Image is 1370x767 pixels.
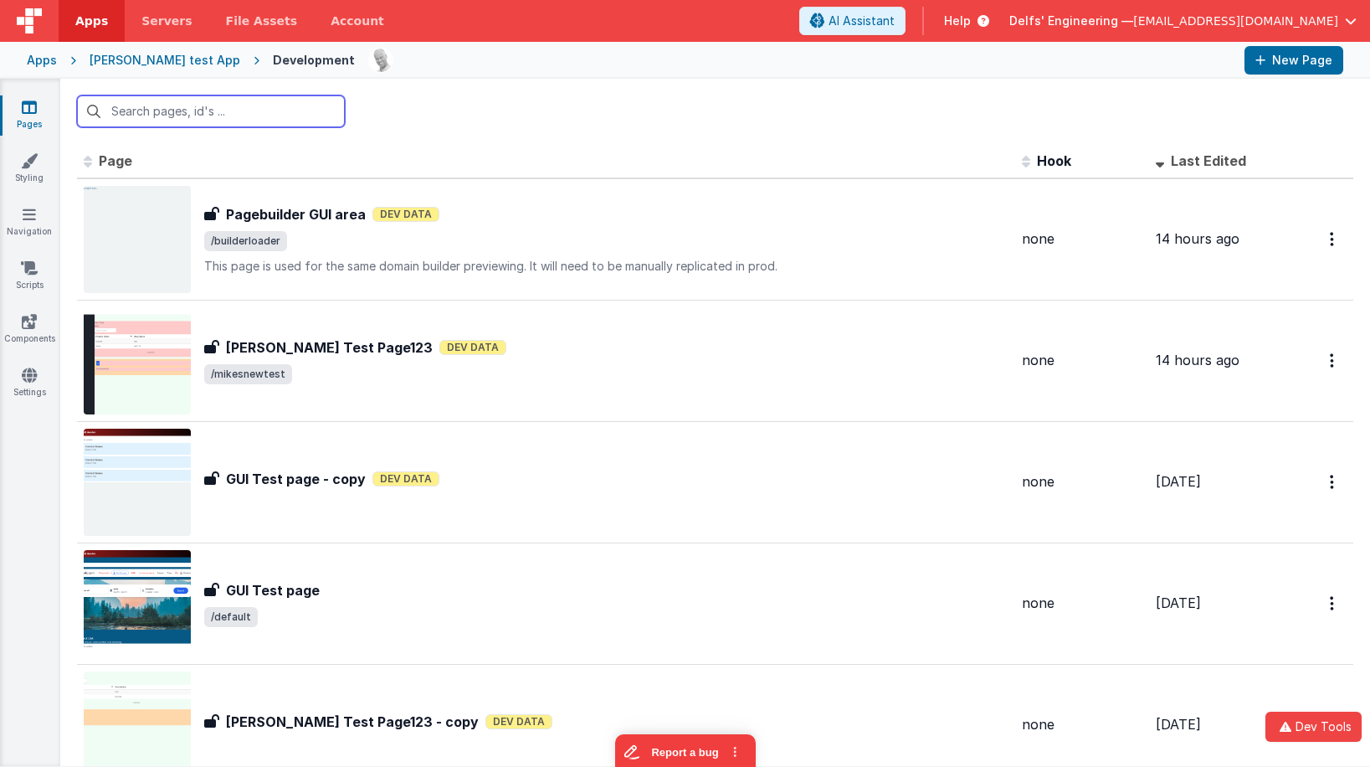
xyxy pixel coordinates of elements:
[1009,13,1133,29] span: Delfs' Engineering —
[204,231,287,251] span: /builderloader
[372,471,439,486] span: Dev Data
[204,364,292,384] span: /mikesnewtest
[1156,595,1201,611] span: [DATE]
[439,340,506,355] span: Dev Data
[1009,13,1357,29] button: Delfs' Engineering — [EMAIL_ADDRESS][DOMAIN_NAME]
[204,607,258,627] span: /default
[829,13,895,29] span: AI Assistant
[944,13,971,29] span: Help
[1320,586,1347,620] button: Options
[90,52,240,69] div: [PERSON_NAME] test App
[1022,594,1142,613] div: none
[1244,46,1343,75] button: New Page
[226,469,366,489] h3: GUI Test page - copy
[226,13,298,29] span: File Assets
[1171,152,1246,169] span: Last Edited
[226,337,433,358] h3: [PERSON_NAME] Test Page123
[77,95,345,127] input: Search pages, id's ...
[226,580,320,600] h3: GUI Test page
[226,204,366,224] h3: Pagebuilder GUI area
[1156,716,1201,733] span: [DATE]
[372,207,439,222] span: Dev Data
[1022,715,1142,734] div: none
[1265,712,1362,742] button: Dev Tools
[1022,351,1142,370] div: none
[1133,13,1338,29] span: [EMAIL_ADDRESS][DOMAIN_NAME]
[27,52,57,69] div: Apps
[1320,343,1347,378] button: Options
[1022,229,1142,249] div: none
[1156,352,1239,368] span: 14 hours ago
[1022,472,1142,492] div: none
[369,49,393,72] img: 11ac31fe5dc3d0eff3fbbbf7b26fa6e1
[799,7,906,35] button: AI Assistant
[1156,473,1201,490] span: [DATE]
[1320,222,1347,256] button: Options
[485,714,552,729] span: Dev Data
[1156,230,1239,247] span: 14 hours ago
[1320,465,1347,499] button: Options
[99,152,132,169] span: Page
[204,258,1008,275] p: This page is used for the same domain builder previewing. It will need to be manually replicated ...
[75,13,108,29] span: Apps
[1320,708,1347,742] button: Options
[273,52,355,69] div: Development
[141,13,192,29] span: Servers
[226,712,479,732] h3: [PERSON_NAME] Test Page123 - copy
[1037,152,1071,169] span: Hook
